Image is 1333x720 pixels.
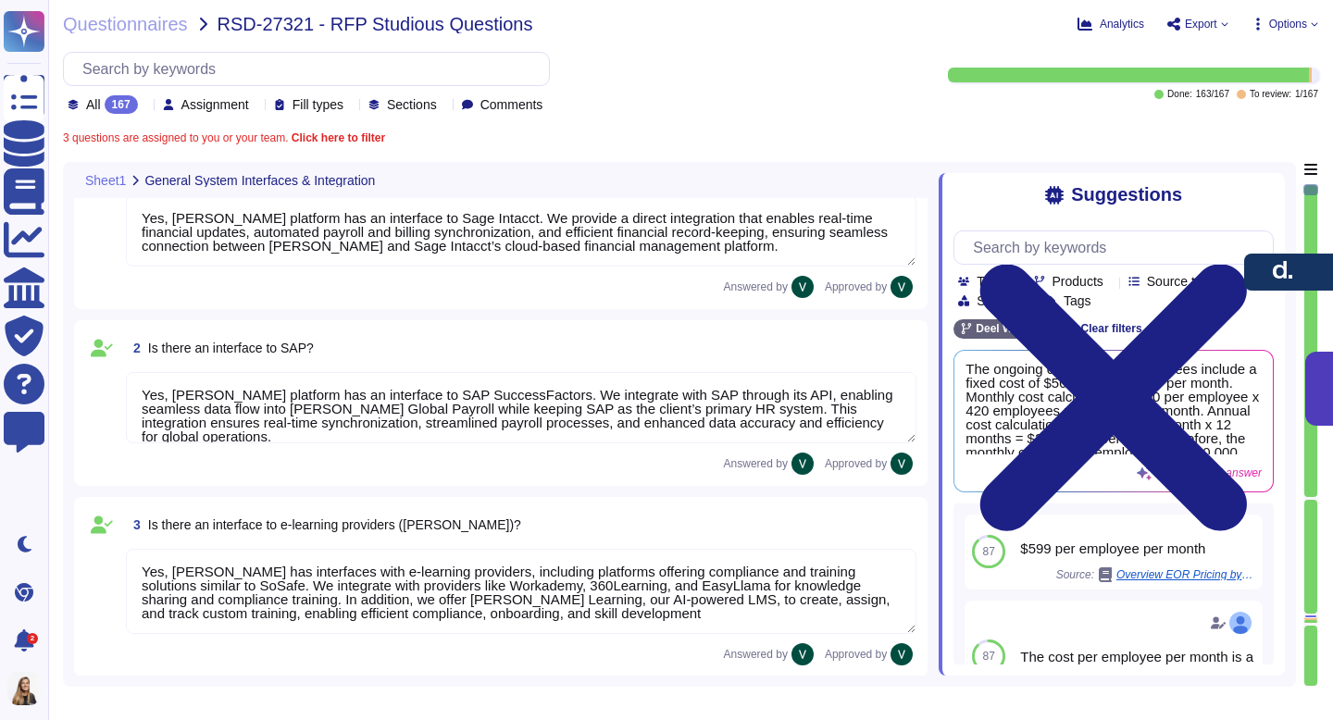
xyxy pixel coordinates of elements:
[85,174,126,187] span: Sheet1
[1185,19,1217,30] span: Export
[1078,17,1144,31] button: Analytics
[1167,90,1192,99] span: Done:
[144,174,375,187] span: General System Interfaces & Integration
[126,518,141,531] span: 3
[63,132,385,143] span: 3 questions are assigned to you or your team.
[126,341,141,354] span: 2
[983,546,995,557] span: 87
[1196,90,1229,99] span: 163 / 167
[1295,90,1318,99] span: 1 / 167
[791,643,814,665] img: user
[724,649,788,660] span: Answered by
[1100,19,1144,30] span: Analytics
[293,98,343,111] span: Fill types
[126,195,916,267] textarea: Yes, [PERSON_NAME] platform has an interface to Sage Intacct. We provide a direct integration tha...
[86,98,101,111] span: All
[181,98,249,111] span: Assignment
[1269,19,1307,30] span: Options
[825,281,887,292] span: Approved by
[983,651,995,662] span: 87
[825,458,887,469] span: Approved by
[4,668,54,709] button: user
[288,131,385,144] b: Click here to filter
[891,453,913,475] img: user
[891,276,913,298] img: user
[387,98,437,111] span: Sections
[126,549,916,634] textarea: Yes, [PERSON_NAME] has interfaces with e-learning providers, including platforms offering complia...
[891,643,913,665] img: user
[791,276,814,298] img: user
[964,231,1273,264] input: Search by keywords
[148,517,521,532] span: Is there an interface to e-learning providers ([PERSON_NAME])?
[724,458,788,469] span: Answered by
[480,98,543,111] span: Comments
[1229,612,1252,634] img: user
[105,95,138,114] div: 167
[148,341,314,355] span: Is there an interface to SAP?
[63,15,188,33] span: Questionnaires
[7,672,41,705] img: user
[126,372,916,443] textarea: Yes, [PERSON_NAME] platform has an interface to SAP SuccessFactors. We integrate with SAP through...
[27,633,38,644] div: 2
[1250,90,1291,99] span: To review:
[724,281,788,292] span: Answered by
[791,453,814,475] img: user
[218,15,533,33] span: RSD-27321 - RFP Studious Questions
[73,53,549,85] input: Search by keywords
[825,649,887,660] span: Approved by
[1020,650,1255,677] div: The cost per employee per month is a fixed $500.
